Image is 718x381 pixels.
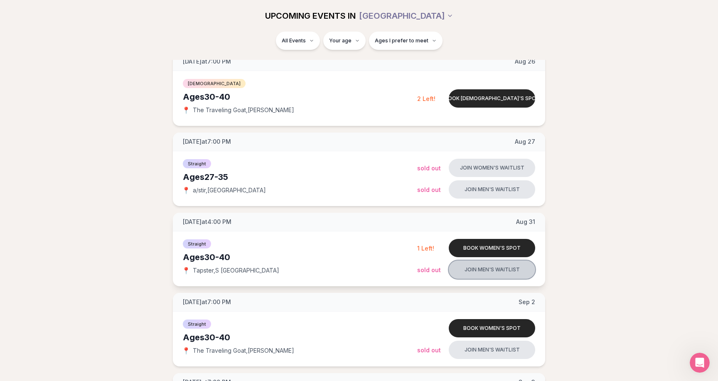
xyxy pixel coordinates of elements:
[193,186,266,194] span: a/stir , [GEOGRAPHIC_DATA]
[183,239,211,248] span: Straight
[183,251,417,263] div: Ages 30-40
[183,347,189,354] span: 📍
[449,89,535,108] button: Book [DEMOGRAPHIC_DATA]'s spot
[193,106,294,114] span: The Traveling Goat , [PERSON_NAME]
[449,180,535,199] button: Join men's waitlist
[183,79,246,88] span: [DEMOGRAPHIC_DATA]
[449,319,535,337] button: Book women's spot
[282,37,306,44] span: All Events
[193,347,294,355] span: The Traveling Goat , [PERSON_NAME]
[359,7,453,25] button: [GEOGRAPHIC_DATA]
[516,218,535,226] span: Aug 31
[369,32,443,50] button: Ages I prefer to meet
[515,138,535,146] span: Aug 27
[183,159,211,168] span: Straight
[323,32,366,50] button: Your age
[276,32,320,50] button: All Events
[193,266,279,275] span: Tapster , S [GEOGRAPHIC_DATA]
[183,171,417,183] div: Ages 27-35
[183,107,189,113] span: 📍
[417,165,441,172] span: Sold Out
[183,298,231,306] span: [DATE] at 7:00 PM
[183,91,417,103] div: Ages 30-40
[449,159,535,177] button: Join women's waitlist
[449,261,535,279] button: Join men's waitlist
[690,353,710,373] iframe: Intercom live chat
[183,187,189,194] span: 📍
[183,138,231,146] span: [DATE] at 7:00 PM
[417,245,434,252] span: 1 Left!
[417,95,435,102] span: 2 Left!
[183,267,189,274] span: 📍
[417,186,441,193] span: Sold Out
[183,320,211,329] span: Straight
[183,218,231,226] span: [DATE] at 4:00 PM
[417,347,441,354] span: Sold Out
[183,57,231,66] span: [DATE] at 7:00 PM
[183,332,417,343] div: Ages 30-40
[375,37,428,44] span: Ages I prefer to meet
[329,37,352,44] span: Your age
[449,341,535,359] button: Join men's waitlist
[417,266,441,273] span: Sold Out
[515,57,535,66] span: Aug 26
[449,239,535,257] button: Book women's spot
[519,298,535,306] span: Sep 2
[265,10,356,22] span: UPCOMING EVENTS IN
